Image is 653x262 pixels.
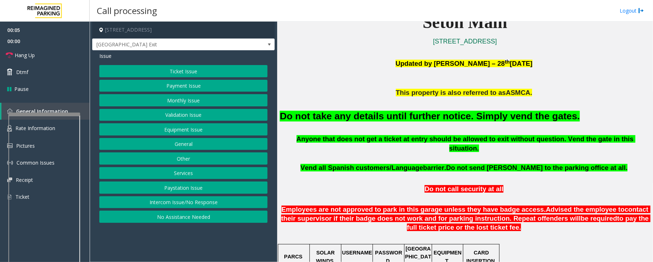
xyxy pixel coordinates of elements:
span: Vend all Spanish customers/Language [301,164,423,171]
h4: [STREET_ADDRESS] [92,22,275,38]
span: Advised the employee to [546,206,625,213]
img: logout [638,7,644,14]
button: Monthly Issue [99,94,268,106]
span: barrier. [423,164,446,171]
span: contact their supervisor if their badge does not work and for parking instruction. Repeat offende... [281,206,650,222]
a: [STREET_ADDRESS] [433,38,497,45]
button: Paystation Issue [99,181,268,194]
button: Equipment Issue [99,123,268,135]
span: USERNAME [342,250,372,256]
span: This property is also referred to as [396,89,506,96]
button: Intercom Issue/No Response [99,196,268,208]
span: [DATE] [510,60,533,67]
span: PARCS [284,254,302,259]
h3: Call processing [93,2,161,19]
button: General [99,138,268,150]
span: Pause [14,85,29,93]
span: Updated by [PERSON_NAME] – 28 [396,60,505,67]
button: Ticket Issue [99,65,268,77]
span: Dtmf [16,68,28,76]
span: Anyone that does not get a ticket at entry should be allowed to exit without question. Vend the g... [297,135,635,152]
span: Do not send [PERSON_NAME] to the parking office at all. [446,164,628,171]
span: Employees are not approved to park in this garage unless they have badge access. [281,206,546,213]
span: Hang Up [15,51,35,59]
span: General Information [16,108,68,115]
span: th [505,59,510,65]
a: General Information [1,103,90,120]
span: [GEOGRAPHIC_DATA] Exit [93,39,238,50]
img: 'icon' [7,109,13,114]
span: Seton Main [423,13,507,32]
img: 'icon' [7,125,12,132]
button: Payment Issue [99,80,268,92]
button: Validation Issue [99,109,268,121]
button: Other [99,152,268,165]
span: be required [581,215,617,222]
a: Logout [620,7,644,14]
img: 'icon' [7,194,12,200]
font: Do not take any details until further notice. Simply vend the gates. [280,111,580,121]
span: Do not call security at all [425,185,503,193]
span: Issue [99,52,112,60]
button: No Assistance Needed [99,211,268,223]
span: ASMCA. [506,89,533,96]
button: Services [99,167,268,179]
img: 'icon' [7,160,13,166]
img: 'icon' [7,143,13,148]
img: 'icon' [7,178,12,182]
